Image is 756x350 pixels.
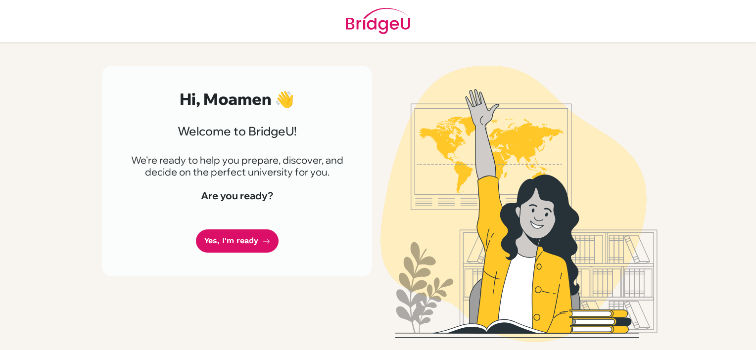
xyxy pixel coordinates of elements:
[126,190,348,202] h4: Are you ready?
[126,124,348,138] h3: Welcome to BridgeU!
[126,89,348,108] h2: Hi, Moamen 👋
[196,229,279,253] a: Yes, I'm ready
[126,154,348,178] p: We're ready to help you prepare, discover, and decide on the perfect university for you.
